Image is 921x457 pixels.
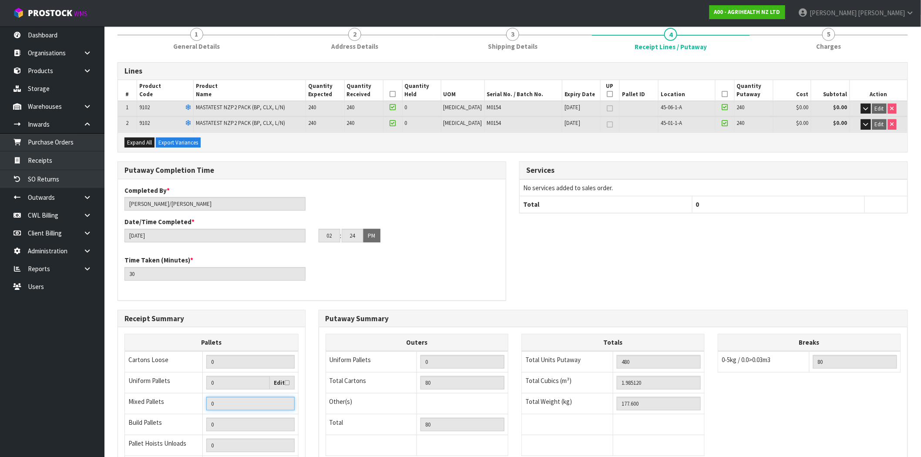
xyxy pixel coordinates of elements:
h3: Putaway Summary [326,315,901,323]
span: 9102 [139,119,150,127]
th: UP [600,80,620,101]
td: Total Weight (kg) [522,393,613,414]
span: 1 [126,104,128,111]
input: Time Taken [124,267,306,281]
th: Product Code [137,80,194,101]
th: Action [850,80,908,101]
td: : [340,229,342,243]
small: WMS [74,10,87,18]
h3: Lines [124,67,901,75]
span: 0 [405,119,407,127]
th: Pallets [125,334,299,351]
th: Quantity Held [402,80,441,101]
input: Manual [206,397,294,410]
span: 0-5kg / 0.0>0.03m3 [722,356,770,364]
span: Charges [817,42,841,51]
span: 240 [347,104,355,111]
input: Date/Time completed [124,229,306,242]
th: Quantity Putaway [734,80,773,101]
span: MASTATEST NZP2 PACK (BP, CLX, L/N) [196,119,285,127]
input: UNIFORM P LINES [420,355,504,369]
i: Frozen Goods [185,121,191,126]
label: Completed By [124,186,170,195]
span: 240 [737,104,745,111]
strong: $0.00 [834,119,847,127]
i: Frozen Goods [185,105,191,111]
span: Edit [875,105,884,112]
span: 240 [308,104,316,111]
input: Manual [206,418,294,431]
th: Total [520,196,692,213]
span: Expand All [127,139,152,146]
span: 240 [347,119,355,127]
th: Quantity Expected [306,80,344,101]
span: M0154 [487,119,501,127]
h3: Services [526,166,901,175]
input: OUTERS TOTAL = CTN [420,376,504,390]
th: Expiry Date [562,80,601,101]
span: [DATE] [565,119,580,127]
span: 9102 [139,104,150,111]
span: 45-01-1-A [661,119,682,127]
span: 4 [664,28,677,41]
span: Shipping Details [488,42,538,51]
span: Address Details [331,42,378,51]
th: Pallet ID [620,80,659,101]
td: Build Pallets [125,414,203,435]
span: Receipt Lines / Putaway [635,42,707,51]
th: # [118,80,137,101]
span: [PERSON_NAME] [858,9,905,17]
th: Breaks [718,334,901,351]
input: Manual [206,355,294,369]
input: Uniform Pallets [206,376,269,390]
span: 0 [405,104,407,111]
button: Edit [872,104,887,114]
button: Export Variances [156,138,201,148]
span: 2 [348,28,361,41]
span: [MEDICAL_DATA] [444,104,482,111]
h3: Receipt Summary [124,315,299,323]
th: UOM [441,80,484,101]
span: [MEDICAL_DATA] [444,119,482,127]
span: 0 [696,200,699,208]
span: 2 [126,119,128,127]
th: Quantity Received [344,80,383,101]
span: [PERSON_NAME] [810,9,857,17]
td: Pallet Hoists Unloads [125,435,203,456]
td: Cartons Loose [125,351,203,373]
td: Uniform Pallets [326,351,417,373]
span: MASTATEST NZP2 PACK (BP, CLX, L/N) [196,104,285,111]
span: General Details [173,42,220,51]
span: $0.00 [797,104,809,111]
button: Expand All [124,138,155,148]
input: UNIFORM P + MIXED P + BUILD P [206,439,294,452]
th: Totals [522,334,705,351]
span: 240 [737,119,745,127]
th: Outers [326,334,508,351]
strong: $0.00 [834,104,847,111]
td: No services added to sales order. [520,179,908,196]
td: Total Cubics (m³) [522,372,613,393]
input: MM [342,229,363,242]
td: Total Cartons [326,372,417,393]
input: TOTAL PACKS [420,418,504,431]
strong: A00 - AGRIHEALTH NZ LTD [714,8,780,16]
td: Total Units Putaway [522,351,613,373]
label: Time Taken (Minutes) [124,255,193,265]
td: Total [326,414,417,435]
h3: Putaway Completion Time [124,166,499,175]
label: Date/Time Completed [124,217,195,226]
span: 1 [190,28,203,41]
th: Serial No. / Batch No. [484,80,562,101]
span: ProStock [28,7,72,19]
th: Subtotal [811,80,850,101]
button: PM [363,229,380,243]
th: Location [659,80,716,101]
span: Edit [875,121,884,128]
span: 3 [506,28,519,41]
a: A00 - AGRIHEALTH NZ LTD [709,5,785,19]
button: Edit [872,119,887,130]
span: M0154 [487,104,501,111]
span: 45-06-1-A [661,104,682,111]
th: Product Name [194,80,306,101]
